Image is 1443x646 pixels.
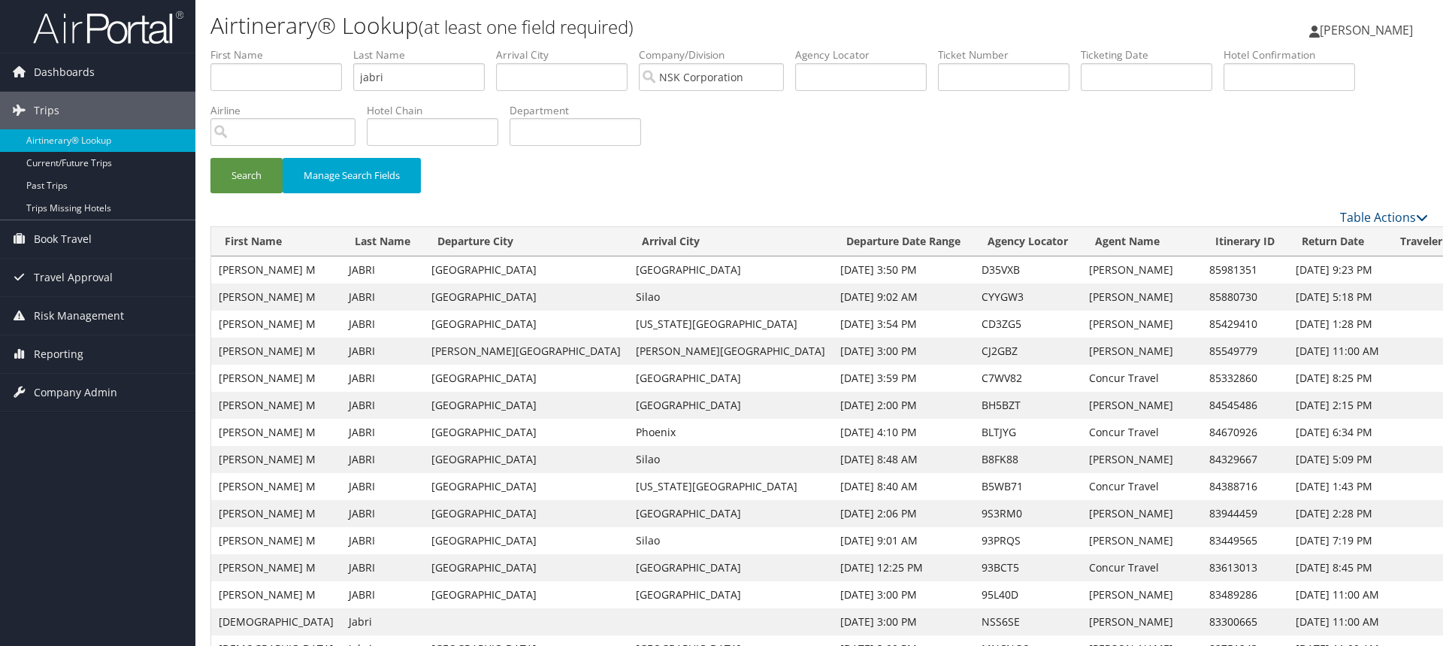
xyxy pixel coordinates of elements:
[1288,227,1387,256] th: Return Date: activate to sort column ascending
[34,297,124,335] span: Risk Management
[974,554,1081,581] td: 93BCT5
[833,500,974,527] td: [DATE] 2:06 PM
[424,256,628,284] td: [GEOGRAPHIC_DATA]
[510,103,652,118] label: Department
[628,256,833,284] td: [GEOGRAPHIC_DATA]
[211,256,341,284] td: [PERSON_NAME] M
[211,392,341,419] td: [PERSON_NAME] M
[628,419,833,446] td: Phoenix
[1081,284,1202,311] td: [PERSON_NAME]
[833,392,974,419] td: [DATE] 2:00 PM
[628,554,833,581] td: [GEOGRAPHIC_DATA]
[1224,47,1366,62] label: Hotel Confirmation
[974,608,1081,635] td: NSS6SE
[1202,284,1288,311] td: 85880730
[1202,419,1288,446] td: 84670926
[628,581,833,608] td: [GEOGRAPHIC_DATA]
[1340,209,1428,226] a: Table Actions
[424,227,628,256] th: Departure City: activate to sort column ascending
[974,256,1081,284] td: D35VXB
[211,311,341,338] td: [PERSON_NAME] M
[424,419,628,446] td: [GEOGRAPHIC_DATA]
[628,500,833,527] td: [GEOGRAPHIC_DATA]
[628,284,833,311] td: Silao
[34,53,95,91] span: Dashboards
[1081,554,1202,581] td: Concur Travel
[628,527,833,554] td: Silao
[211,608,341,635] td: [DEMOGRAPHIC_DATA]
[1081,608,1202,635] td: [PERSON_NAME]
[424,284,628,311] td: [GEOGRAPHIC_DATA]
[419,14,634,39] small: (at least one field required)
[1081,227,1202,256] th: Agent Name
[1288,527,1387,554] td: [DATE] 7:19 PM
[211,365,341,392] td: [PERSON_NAME] M
[1288,608,1387,635] td: [DATE] 11:00 AM
[1202,446,1288,473] td: 84329667
[1288,365,1387,392] td: [DATE] 8:25 PM
[974,581,1081,608] td: 95L40D
[833,311,974,338] td: [DATE] 3:54 PM
[1202,581,1288,608] td: 83489286
[1081,446,1202,473] td: [PERSON_NAME]
[211,284,341,311] td: [PERSON_NAME] M
[341,311,424,338] td: JABRI
[833,284,974,311] td: [DATE] 9:02 AM
[341,581,424,608] td: JABRI
[210,10,1022,41] h1: Airtinerary® Lookup
[974,446,1081,473] td: B8FK88
[1288,419,1387,446] td: [DATE] 6:34 PM
[628,392,833,419] td: [GEOGRAPHIC_DATA]
[424,311,628,338] td: [GEOGRAPHIC_DATA]
[367,103,510,118] label: Hotel Chain
[974,365,1081,392] td: C7WV82
[341,392,424,419] td: JABRI
[341,284,424,311] td: JABRI
[1202,311,1288,338] td: 85429410
[496,47,639,62] label: Arrival City
[833,338,974,365] td: [DATE] 3:00 PM
[1288,284,1387,311] td: [DATE] 5:18 PM
[424,554,628,581] td: [GEOGRAPHIC_DATA]
[211,446,341,473] td: [PERSON_NAME] M
[353,47,496,62] label: Last Name
[1202,365,1288,392] td: 85332860
[1202,554,1288,581] td: 83613013
[211,500,341,527] td: [PERSON_NAME] M
[628,365,833,392] td: [GEOGRAPHIC_DATA]
[1202,473,1288,500] td: 84388716
[34,335,83,373] span: Reporting
[833,227,974,256] th: Departure Date Range: activate to sort column ascending
[974,311,1081,338] td: CD3ZG5
[1288,392,1387,419] td: [DATE] 2:15 PM
[424,446,628,473] td: [GEOGRAPHIC_DATA]
[341,338,424,365] td: JABRI
[974,227,1081,256] th: Agency Locator: activate to sort column ascending
[1288,256,1387,284] td: [DATE] 9:23 PM
[1202,256,1288,284] td: 85981351
[424,365,628,392] td: [GEOGRAPHIC_DATA]
[1202,392,1288,419] td: 84545486
[1081,500,1202,527] td: [PERSON_NAME]
[341,365,424,392] td: JABRI
[1081,527,1202,554] td: [PERSON_NAME]
[210,158,283,193] button: Search
[974,473,1081,500] td: B5WB71
[1081,47,1224,62] label: Ticketing Date
[1320,22,1413,38] span: [PERSON_NAME]
[341,419,424,446] td: JABRI
[833,473,974,500] td: [DATE] 8:40 AM
[795,47,938,62] label: Agency Locator
[424,338,628,365] td: [PERSON_NAME][GEOGRAPHIC_DATA]
[34,374,117,411] span: Company Admin
[424,581,628,608] td: [GEOGRAPHIC_DATA]
[1288,581,1387,608] td: [DATE] 11:00 AM
[1081,392,1202,419] td: [PERSON_NAME]
[1081,338,1202,365] td: [PERSON_NAME]
[974,284,1081,311] td: CYYGW3
[628,311,833,338] td: [US_STATE][GEOGRAPHIC_DATA]
[1202,338,1288,365] td: 85549779
[639,47,795,62] label: Company/Division
[628,227,833,256] th: Arrival City: activate to sort column ascending
[211,338,341,365] td: [PERSON_NAME] M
